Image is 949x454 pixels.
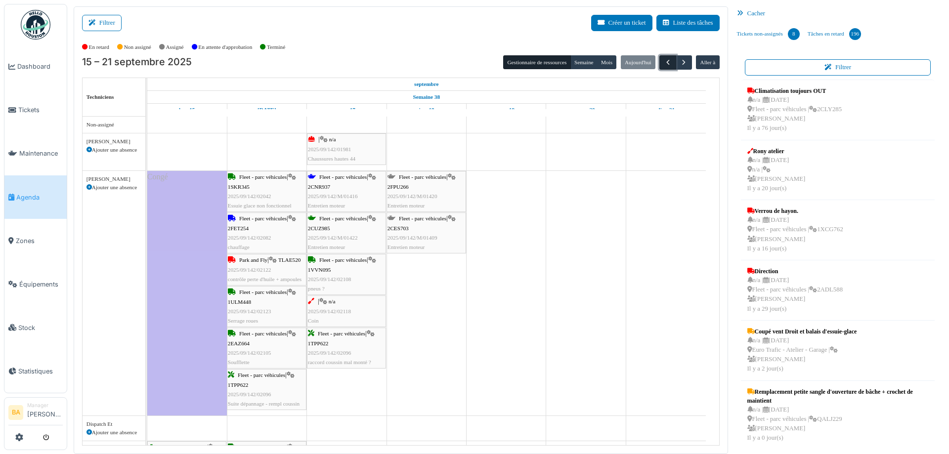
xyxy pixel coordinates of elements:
label: Assigné [166,43,184,51]
div: n/a | [DATE] Fleet - parc véhicules | 2ADL588 [PERSON_NAME] Il y a 29 jour(s) [747,276,843,314]
div: | [388,172,465,210]
a: 15 septembre 2025 [412,78,441,90]
span: Entretien moteur [308,244,345,250]
div: 196 [849,28,861,40]
span: Fleet - parc véhicules [319,257,367,263]
span: 1VVN095 [308,267,331,273]
a: Coupé vent Droit et balais d'essuie-glace n/a |[DATE] Euro Trafic - Atelier - Garage | [PERSON_NA... [745,325,860,376]
span: 2FPU266 [388,184,409,190]
span: 2025/09/142/M/01420 [388,193,437,199]
span: 2025/09/142/02122 [228,267,271,273]
span: Serrage roues [228,318,258,324]
span: Fleet - parc véhicules [239,215,287,221]
a: 21 septembre 2025 [655,104,677,116]
div: | [228,214,305,252]
a: Zones [4,219,67,262]
div: Remplacement petite sangle d'ouverture de bâche + crochet de maintient [747,387,929,405]
span: Fleet - parc véhicules [318,330,365,336]
a: Dashboard [4,45,67,88]
span: Fleet - parc véhicules [160,444,207,450]
div: | [308,255,385,293]
span: Maintenance [19,149,63,158]
div: | [228,172,305,210]
span: contrôle perte d'huile + ampoules [228,276,302,282]
div: | [228,255,305,284]
span: Fleet - parc véhicules [239,289,287,295]
span: 2025/09/142/01981 [308,146,351,152]
span: Dashboard [17,62,63,71]
li: [PERSON_NAME] [27,402,63,423]
span: Suite dépannage - rempl coussin [228,401,300,407]
a: Tâches en retard [804,21,865,47]
span: 2025/09/142/M/01422 [308,235,358,241]
span: 2CNR937 [308,184,330,190]
div: Cacher [733,6,943,21]
button: Précédent [659,55,676,70]
span: Fleet - parc véhicules [239,330,287,336]
h2: 15 – 21 septembre 2025 [82,56,192,68]
button: Semaine [570,55,598,69]
div: Coupé vent Droit et balais d'essuie-glace [747,327,857,336]
span: 1SKR345 [228,184,250,190]
span: 2025/09/142/02042 [228,193,271,199]
span: Fleet - parc véhicules [399,215,446,221]
div: Ajouter une absence [86,428,141,437]
div: | [228,288,305,326]
span: 2025/09/142/02105 [228,350,271,356]
button: Gestionnaire de ressources [503,55,570,69]
span: Fleet - parc véhicules [239,444,287,450]
span: Techniciens [86,94,114,100]
a: 19 septembre 2025 [495,104,517,116]
div: [PERSON_NAME] [86,137,141,146]
div: | [388,214,465,252]
span: n/a [329,298,336,304]
div: Direction [747,267,843,276]
a: Direction n/a |[DATE] Fleet - parc véhicules |2ADL588 [PERSON_NAME]Il y a 29 jour(s) [745,264,845,316]
div: | [308,329,385,367]
div: n/a | [DATE] n/a | [PERSON_NAME] Il y a 20 jour(s) [747,156,806,194]
span: 2025/09/142/02096 [228,391,271,397]
span: Tickets [18,105,63,115]
div: | [308,297,385,326]
button: Liste des tâches [656,15,720,31]
span: Équipements [19,280,63,289]
a: Équipements [4,262,67,306]
button: Aujourd'hui [621,55,655,69]
a: 15 septembre 2025 [176,104,197,116]
button: Filtrer [82,15,122,31]
span: Fleet - parc véhicules [239,174,287,180]
span: Park and Fly [239,257,267,263]
a: Remplacement petite sangle d'ouverture de bâche + crochet de maintient n/a |[DATE] Fleet - parc v... [745,385,931,446]
span: Coin [308,318,319,324]
a: Semaine 38 [411,91,442,103]
div: n/a | [DATE] Fleet - parc véhicules | 1XCG762 [PERSON_NAME] Il y a 16 jour(s) [747,215,843,253]
span: pneus ? [308,286,325,291]
label: Non assigné [124,43,151,51]
span: Fleet - parc véhicules [399,174,446,180]
div: | [308,214,385,252]
div: n/a | [DATE] Euro Trafic - Atelier - Garage | [PERSON_NAME] Il y a 2 jour(s) [747,336,857,374]
span: 2025/09/142/02096 [308,350,351,356]
a: 18 septembre 2025 [416,104,437,116]
span: 2025/09/142/02118 [308,308,351,314]
button: Créer un ticket [591,15,652,31]
div: Dispatch Et [86,420,141,428]
a: Rony atelier n/a |[DATE] n/a | [PERSON_NAME]Il y a 20 jour(s) [745,144,808,196]
span: Fleet - parc véhicules [238,372,285,378]
span: Statistiques [18,367,63,376]
label: En retard [89,43,109,51]
a: BA Manager[PERSON_NAME] [8,402,63,425]
span: n/a [329,136,336,142]
div: Manager [27,402,63,409]
label: En attente d'approbation [198,43,252,51]
span: 2025/09/142/02123 [228,308,271,314]
button: Suivant [676,55,692,70]
span: Soufflette [228,359,250,365]
span: 1ULM448 [228,299,251,305]
span: Entretien moteur [388,244,425,250]
a: Tickets non-assignés [733,21,804,47]
span: Entretien moteur [308,203,345,208]
span: Fleet - parc véhicules [319,174,367,180]
div: n/a | [DATE] Fleet - parc véhicules | QALJ229 [PERSON_NAME] Il y a 0 jour(s) [747,405,929,443]
div: Ajouter une absence [86,183,141,192]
